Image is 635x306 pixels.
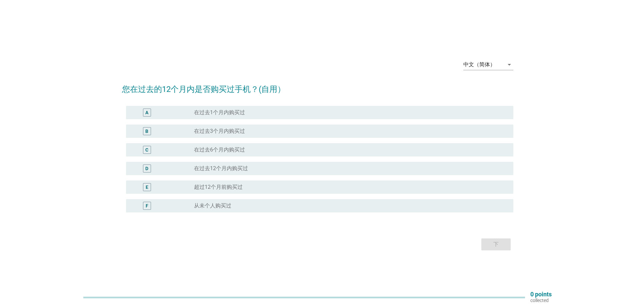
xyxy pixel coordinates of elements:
div: A [145,109,148,116]
label: 超过12个月前购买过 [194,184,243,190]
label: 在过去12个月内购买过 [194,165,248,172]
label: 在过去1个月内购买过 [194,109,245,116]
label: 从未个人购买过 [194,202,231,209]
div: C [145,146,148,153]
p: collected [530,297,552,303]
div: E [146,183,148,190]
p: 0 points [530,291,552,297]
label: 在过去3个月内购买过 [194,128,245,135]
label: 在过去6个月内购买过 [194,147,245,153]
div: B [145,128,148,135]
i: arrow_drop_down [505,61,513,69]
h2: 您在过去的12个月内是否购买过手机？(自用） [122,77,513,95]
div: F [146,202,148,209]
div: 中文（简体） [463,62,495,68]
div: D [145,165,148,172]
